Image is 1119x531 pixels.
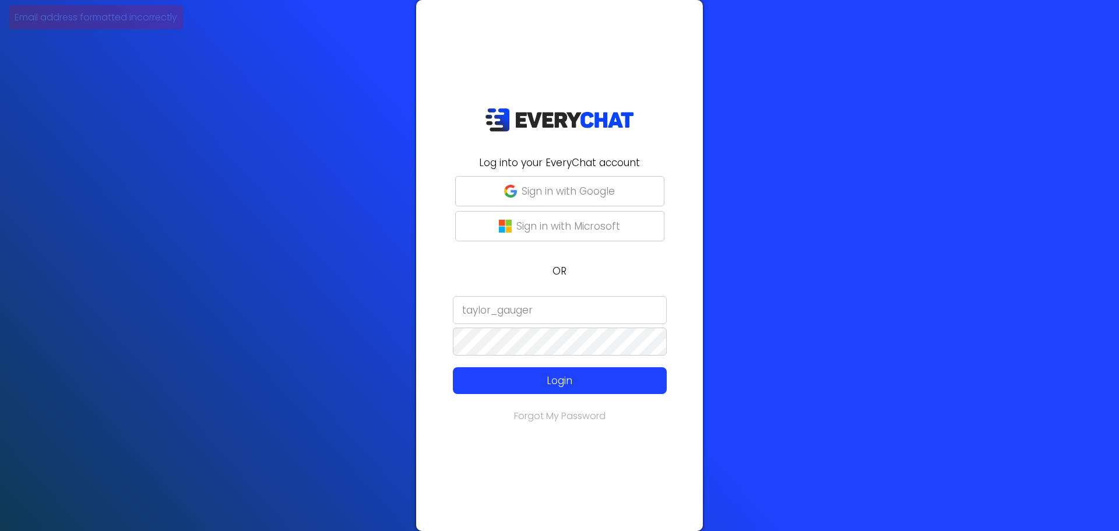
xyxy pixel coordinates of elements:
[474,373,645,388] p: Login
[485,108,634,132] img: EveryChat_logo_dark.png
[453,296,667,324] input: Email
[455,211,664,241] button: Sign in with Microsoft
[15,10,177,24] p: Email address formatted incorrectly
[423,263,696,279] p: OR
[514,409,606,423] a: Forgot My Password
[522,184,615,199] p: Sign in with Google
[504,185,517,198] img: google-g.png
[516,219,620,234] p: Sign in with Microsoft
[499,220,512,233] img: microsoft-logo.png
[455,176,664,206] button: Sign in with Google
[423,155,696,170] h2: Log into your EveryChat account
[453,367,667,394] button: Login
